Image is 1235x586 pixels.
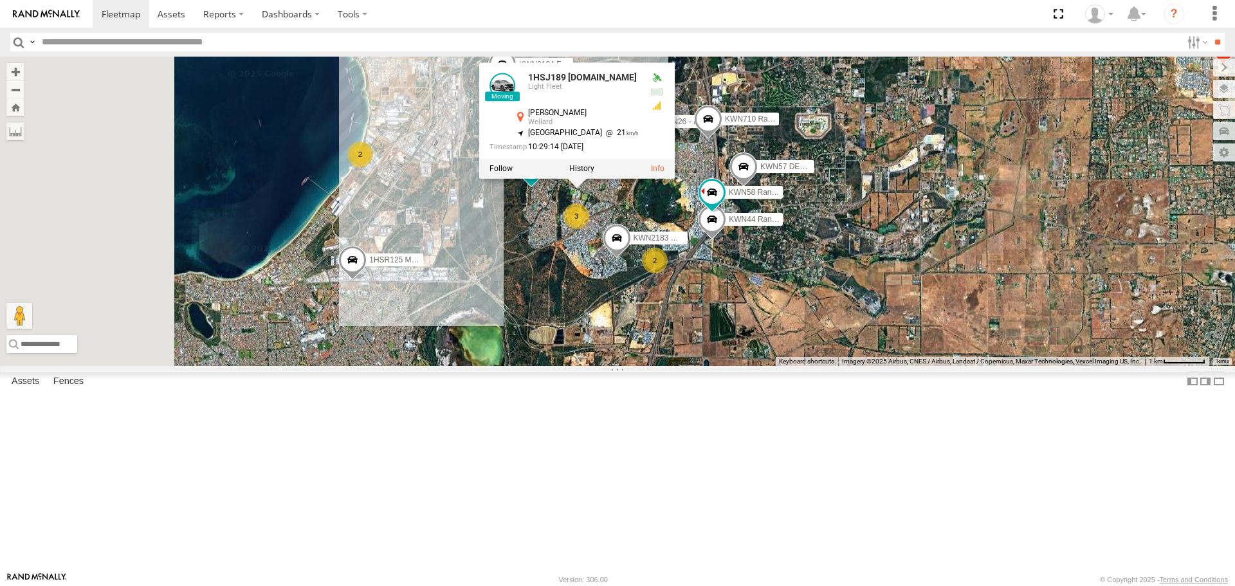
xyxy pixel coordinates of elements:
[842,358,1141,365] span: Imagery ©2025 Airbus, CNES / Airbus, Landsat / Copernicus, Maxar Technologies, Vexcel Imaging US,...
[13,10,80,19] img: rand-logo.svg
[1212,372,1225,391] label: Hide Summary Table
[528,109,639,118] div: [PERSON_NAME]
[559,576,608,583] div: Version: 306.00
[528,83,639,91] div: Light Fleet
[489,73,515,99] a: View Asset Details
[660,118,711,127] span: KWN26 - Hilux
[602,129,639,138] span: 21
[519,60,613,69] span: KWN2184 Facility Cleaning
[1186,372,1199,391] label: Dock Summary Table to the Left
[6,122,24,140] label: Measure
[1149,358,1163,365] span: 1 km
[347,142,373,167] div: 2
[528,129,602,138] span: [GEOGRAPHIC_DATA]
[1164,4,1184,24] i: ?
[528,73,637,83] a: 1HSJ189 [DOMAIN_NAME]
[1100,576,1228,583] div: © Copyright 2025 -
[1216,358,1229,363] a: Terms
[369,256,479,265] span: 1HSR125 Manager Governance
[6,80,24,98] button: Zoom out
[6,63,24,80] button: Zoom in
[5,373,46,391] label: Assets
[7,573,66,586] a: Visit our Website
[634,234,729,243] span: KWN2183 Waste Education
[489,165,513,174] label: Realtime tracking of Asset
[729,215,787,224] span: KWN44 Rangers
[1081,5,1118,24] div: Andrew Fisher
[1160,576,1228,583] a: Terms and Conditions
[760,162,815,171] span: KWN57 DEFES
[563,203,589,229] div: 3
[1145,357,1209,366] button: Map Scale: 1 km per 62 pixels
[528,119,639,127] div: Wellard
[6,98,24,116] button: Zoom Home
[1182,33,1210,51] label: Search Filter Options
[27,33,37,51] label: Search Query
[779,357,834,366] button: Keyboard shortcuts
[649,101,664,111] div: GSM Signal = 3
[649,73,664,84] div: Valid GPS Fix
[569,165,594,174] label: View Asset History
[489,143,639,151] div: Date/time of location update
[651,165,664,174] a: View Asset Details
[729,188,787,197] span: KWN58 Rangers
[6,303,32,329] button: Drag Pegman onto the map to open Street View
[1199,372,1212,391] label: Dock Summary Table to the Right
[725,114,787,124] span: KWN710 Rangers
[649,87,664,98] div: No voltage information received from this device.
[642,248,668,273] div: 2
[47,373,90,391] label: Fences
[1213,143,1235,161] label: Map Settings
